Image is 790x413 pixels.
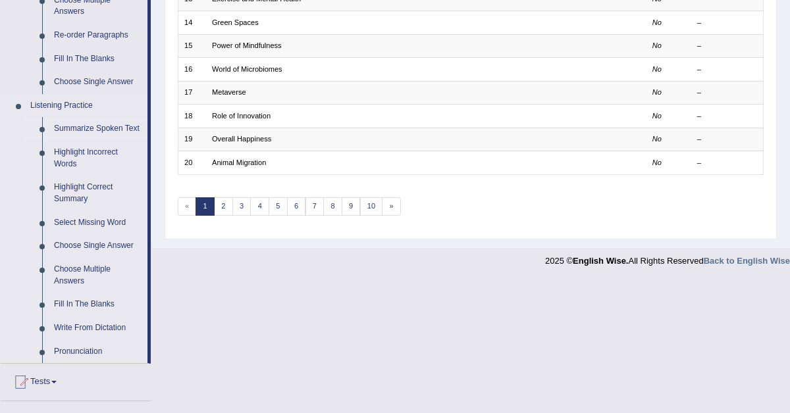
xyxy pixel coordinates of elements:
[652,112,662,120] em: No
[652,135,662,143] em: No
[287,197,306,216] a: 6
[178,58,206,81] td: 16
[697,18,757,28] div: –
[178,197,197,216] span: «
[212,158,266,166] a: Animal Migration
[697,134,757,145] div: –
[323,197,342,216] a: 8
[652,65,662,73] em: No
[545,248,790,267] div: 2025 © All Rights Reserved
[178,11,206,34] td: 14
[48,117,147,141] a: Summarize Spoken Text
[214,197,233,216] a: 2
[697,64,757,75] div: –
[382,197,401,216] a: »
[652,88,662,96] em: No
[178,105,206,128] td: 18
[360,197,383,216] a: 10
[212,112,271,120] a: Role of Innovation
[48,47,147,71] a: Fill In The Blanks
[48,234,147,258] a: Choose Single Answer
[48,24,147,47] a: Re-order Paragraphs
[178,81,206,104] td: 17
[48,316,147,340] a: Write From Dictation
[48,293,147,316] a: Fill In The Blanks
[212,65,282,73] a: World of Microbiomes
[697,41,757,51] div: –
[212,88,246,96] a: Metaverse
[48,258,147,293] a: Choose Multiple Answers
[196,197,215,216] a: 1
[212,18,259,26] a: Green Spaces
[48,176,147,210] a: Highlight Correct Summary
[48,141,147,176] a: Highlight Incorrect Words
[342,197,361,216] a: 9
[250,197,269,216] a: 4
[269,197,288,216] a: 5
[212,41,282,49] a: Power of Mindfulness
[652,158,662,166] em: No
[232,197,251,216] a: 3
[697,87,757,98] div: –
[652,41,662,49] em: No
[697,111,757,122] div: –
[1,364,151,397] a: Tests
[573,256,628,266] strong: English Wise.
[48,211,147,235] a: Select Missing Word
[178,128,206,151] td: 19
[48,340,147,364] a: Pronunciation
[48,70,147,94] a: Choose Single Answer
[178,151,206,174] td: 20
[652,18,662,26] em: No
[704,256,790,266] a: Back to English Wise
[24,94,147,118] a: Listening Practice
[178,34,206,57] td: 15
[212,135,271,143] a: Overall Happiness
[697,158,757,168] div: –
[305,197,325,216] a: 7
